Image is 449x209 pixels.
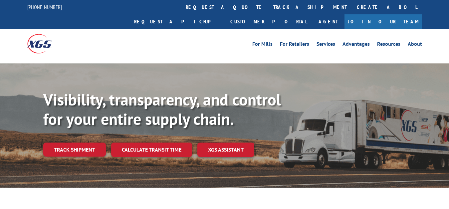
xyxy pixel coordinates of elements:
a: Advantages [342,41,370,49]
a: Join Our Team [344,14,422,29]
a: Request a pickup [129,14,225,29]
a: Resources [377,41,400,49]
b: Visibility, transparency, and control for your entire supply chain. [43,89,281,129]
a: About [408,41,422,49]
a: Customer Portal [225,14,312,29]
a: [PHONE_NUMBER] [27,4,62,10]
a: For Mills [252,41,273,49]
a: Calculate transit time [111,143,192,157]
a: Agent [312,14,344,29]
a: Services [317,41,335,49]
a: Track shipment [43,143,106,157]
a: XGS ASSISTANT [197,143,254,157]
a: For Retailers [280,41,309,49]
